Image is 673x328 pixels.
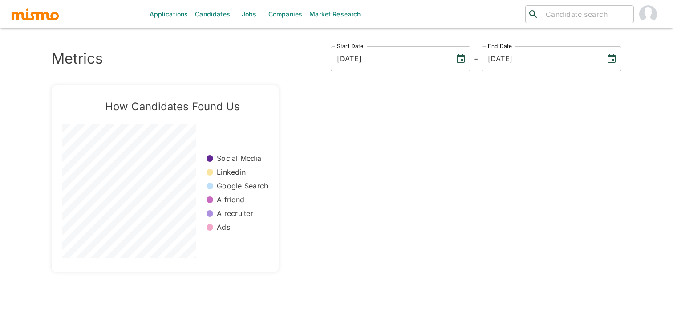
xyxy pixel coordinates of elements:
input: Candidate search [542,8,630,20]
input: MM/DD/YYYY [331,46,448,71]
button: Choose date, selected date is Aug 19, 2025 [603,50,620,68]
p: Linkedin [217,167,246,177]
p: Ads [217,222,230,232]
h5: How Candidates Found Us [77,100,268,114]
h6: - [474,52,478,66]
img: Gabriel Hernandez [639,5,657,23]
input: MM/DD/YYYY [482,46,599,71]
p: Google Search [217,181,268,191]
label: End Date [488,42,512,50]
p: A friend [217,195,244,205]
img: logo [11,8,60,21]
h3: Metrics [52,50,103,67]
p: Social Media [217,153,261,164]
p: A recruiter [217,208,253,219]
label: Start Date [337,42,364,50]
button: Choose date, selected date is Aug 19, 2022 [452,50,470,68]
